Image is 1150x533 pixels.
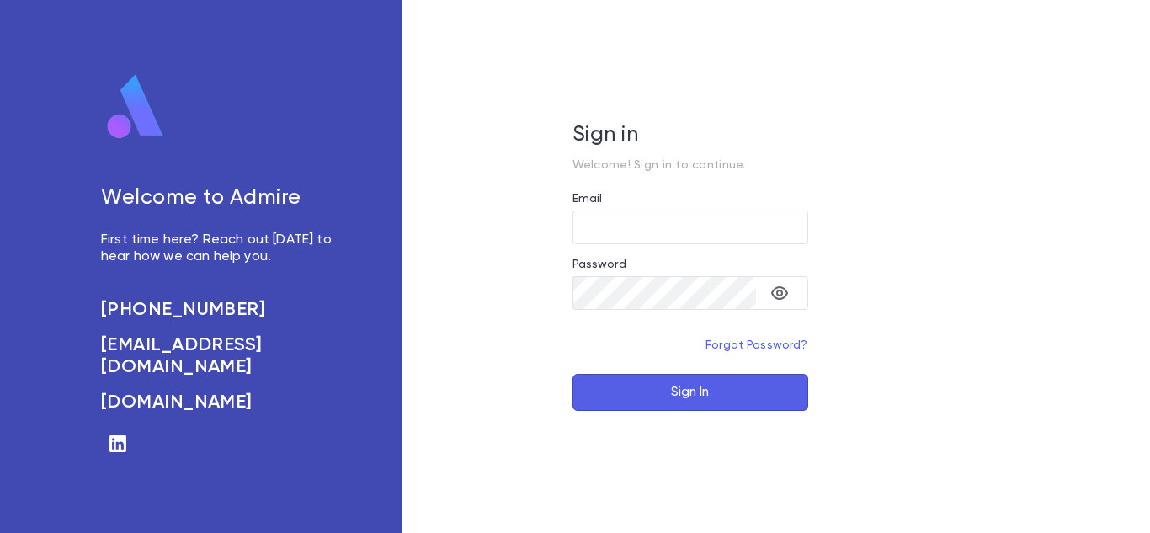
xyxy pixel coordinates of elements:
img: logo [101,73,170,141]
a: [EMAIL_ADDRESS][DOMAIN_NAME] [101,334,335,378]
h5: Welcome to Admire [101,186,335,211]
a: [DOMAIN_NAME] [101,392,335,413]
a: [PHONE_NUMBER] [101,299,335,321]
a: Forgot Password? [705,339,808,351]
p: First time here? Reach out [DATE] to hear how we can help you. [101,232,335,265]
button: toggle password visibility [763,276,796,310]
h5: Sign in [572,123,808,148]
p: Welcome! Sign in to continue. [572,158,808,172]
button: Sign In [572,374,808,411]
label: Email [572,192,603,205]
label: Password [572,258,626,271]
